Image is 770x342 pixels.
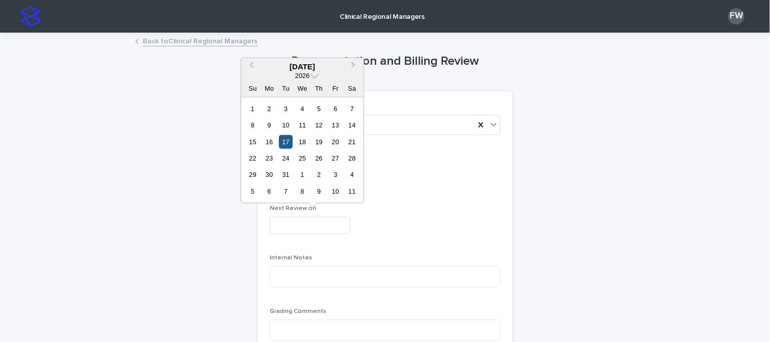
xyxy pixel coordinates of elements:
div: Choose Wednesday, April 8th, 2026 [295,185,309,198]
div: Sa [345,81,359,95]
a: Back toClinical Regional Managers [143,35,258,46]
div: Choose Tuesday, March 24th, 2026 [279,151,293,165]
div: Choose Thursday, March 5th, 2026 [312,101,326,115]
div: Choose Wednesday, March 4th, 2026 [295,101,309,115]
button: Previous Month [242,59,259,75]
div: We [295,81,309,95]
div: Choose Saturday, March 7th, 2026 [345,101,359,115]
div: FW [728,8,745,24]
div: Choose Saturday, April 11th, 2026 [345,185,359,198]
div: Choose Thursday, March 19th, 2026 [312,135,326,148]
div: Choose Monday, March 16th, 2026 [262,135,276,148]
div: Choose Friday, March 13th, 2026 [328,118,342,132]
div: Choose Thursday, April 9th, 2026 [312,185,326,198]
div: Choose Monday, March 2nd, 2026 [262,101,276,115]
div: Choose Friday, April 3rd, 2026 [328,168,342,181]
img: stacker-logo-s-only.png [20,6,41,27]
div: Tu [279,81,293,95]
div: Choose Monday, March 30th, 2026 [262,168,276,181]
div: Choose Monday, March 9th, 2026 [262,118,276,132]
div: Choose Sunday, March 1st, 2026 [246,101,260,115]
div: Choose Thursday, March 26th, 2026 [312,151,326,165]
div: Choose Tuesday, April 7th, 2026 [279,185,293,198]
div: Choose Wednesday, April 1st, 2026 [295,168,309,181]
div: Choose Friday, March 6th, 2026 [328,101,342,115]
div: Choose Friday, April 10th, 2026 [328,185,342,198]
div: Choose Wednesday, March 11th, 2026 [295,118,309,132]
div: Choose Tuesday, March 31st, 2026 [279,168,293,181]
div: Choose Wednesday, March 18th, 2026 [295,135,309,148]
div: Choose Monday, April 6th, 2026 [262,185,276,198]
div: Choose Tuesday, March 17th, 2026 [279,135,293,148]
span: Grading Comments [270,308,326,314]
div: Choose Saturday, March 21st, 2026 [345,135,359,148]
div: Fr [328,81,342,95]
div: Choose Tuesday, March 10th, 2026 [279,118,293,132]
div: Choose Friday, March 20th, 2026 [328,135,342,148]
div: month 2026-03 [244,100,360,200]
div: Choose Wednesday, March 25th, 2026 [295,151,309,165]
button: Next Month [346,59,363,75]
div: Choose Sunday, March 8th, 2026 [246,118,260,132]
div: Choose Monday, March 23rd, 2026 [262,151,276,165]
div: Choose Saturday, March 14th, 2026 [345,118,359,132]
div: Choose Thursday, March 12th, 2026 [312,118,326,132]
div: Choose Sunday, March 29th, 2026 [246,168,260,181]
span: Internal Notes [270,255,312,261]
div: Choose Thursday, April 2nd, 2026 [312,168,326,181]
span: 2026 [295,71,310,79]
div: Choose Sunday, March 22nd, 2026 [246,151,260,165]
div: Mo [262,81,276,95]
div: Su [246,81,260,95]
div: Choose Tuesday, March 3rd, 2026 [279,101,293,115]
div: Choose Friday, March 27th, 2026 [328,151,342,165]
div: Th [312,81,326,95]
div: Choose Sunday, March 15th, 2026 [246,135,260,148]
div: Choose Saturday, April 4th, 2026 [345,168,359,181]
div: [DATE] [241,62,364,71]
div: Choose Saturday, March 28th, 2026 [345,151,359,165]
div: Choose Sunday, April 5th, 2026 [246,185,260,198]
h1: Documentation and Billing Review [258,54,512,69]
